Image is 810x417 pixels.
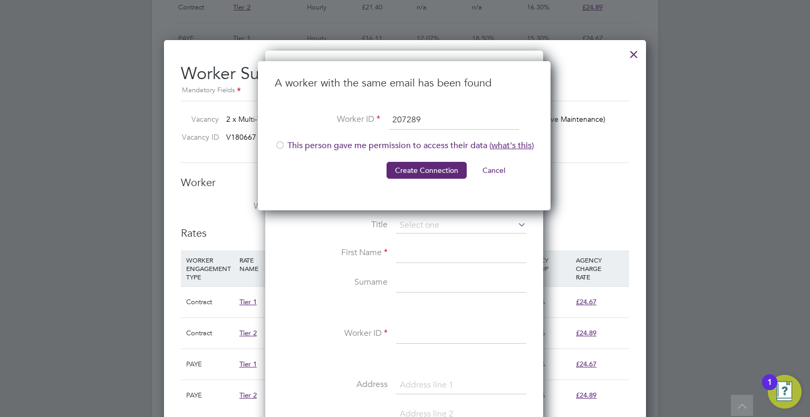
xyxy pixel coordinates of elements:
span: £24.67 [576,360,596,368]
span: V180667 [226,132,256,142]
button: Create Connection [387,162,467,179]
div: PAYE [184,349,237,380]
span: £24.89 [576,328,596,337]
span: Tier 1 [239,360,257,368]
label: First Name [282,247,388,258]
button: Open Resource Center, 1 new notification [768,375,802,409]
div: Contract [184,318,237,348]
span: Tier 1 [239,297,257,306]
h2: Worker Submission [181,55,629,96]
button: Cancel [474,162,514,179]
div: WORKER ENGAGEMENT TYPE [184,250,237,286]
label: Worker ID [275,114,380,125]
span: Tier 2 [239,328,257,337]
div: AGENCY CHARGE RATE [573,250,626,286]
span: what's this [491,140,532,151]
label: Vacancy [177,114,219,124]
span: 2 x Multi-Trader BC [226,114,291,124]
div: PAYE [184,380,237,411]
span: £24.67 [576,297,596,306]
div: 1 [767,382,772,396]
div: Mandatory Fields [181,85,629,96]
div: RATE NAME [237,250,307,278]
label: Address [282,379,388,390]
h3: A worker with the same email has been found [275,76,534,90]
label: Surname [282,277,388,288]
label: Vacancy ID [177,132,219,142]
span: Tier 2 [239,391,257,400]
h3: Worker [181,176,629,189]
span: £24.89 [576,391,596,400]
h3: Rates [181,226,629,240]
input: Address line 1 [396,376,526,395]
div: Contract [184,287,237,317]
label: Title [282,219,388,230]
label: Worker [181,201,286,212]
label: Worker ID [282,328,388,339]
input: Select one [396,218,526,234]
li: This person gave me permission to access their data ( ) [275,140,534,162]
div: AGENCY MARKUP [520,250,573,278]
